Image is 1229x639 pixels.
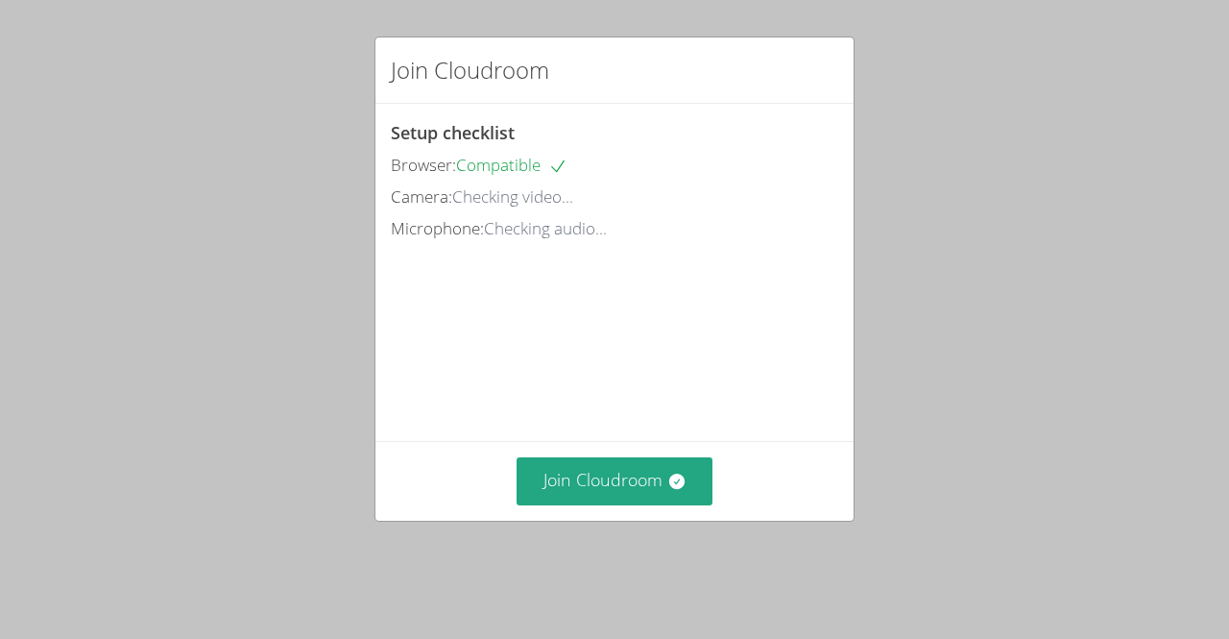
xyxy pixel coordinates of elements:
[517,457,713,504] button: Join Cloudroom
[391,217,484,239] span: Microphone:
[484,217,607,239] span: Checking audio...
[391,185,452,208] span: Camera:
[391,121,515,144] span: Setup checklist
[456,154,567,176] span: Compatible
[391,154,456,176] span: Browser:
[452,185,573,208] span: Checking video...
[391,53,549,87] h2: Join Cloudroom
